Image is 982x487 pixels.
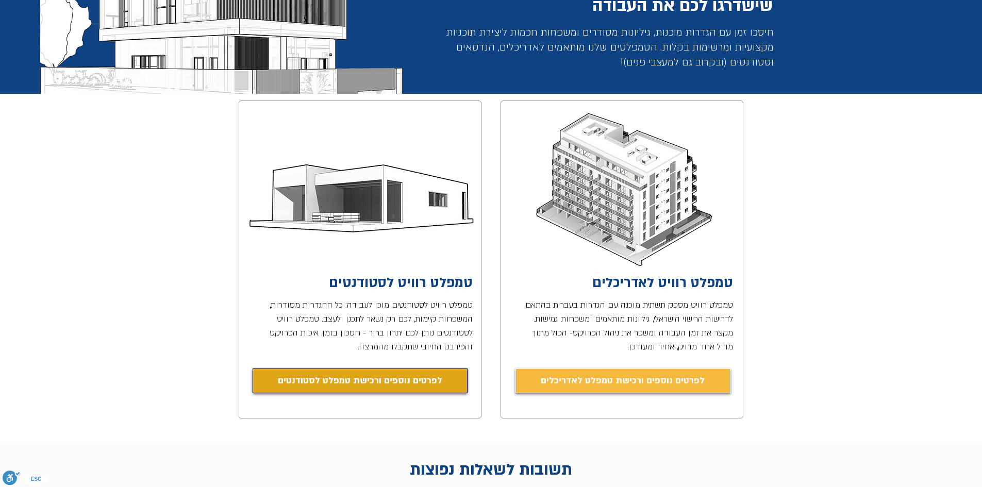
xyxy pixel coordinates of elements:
[532,327,733,352] span: - הכול מתוך מודל אחד מדויק, אחיד ומעודכן.
[541,374,705,388] span: לפרטים נוספים ורכישת טמפלט לאדריכלים
[515,368,730,393] a: לפרטים נוספים ורכישת טמ�פלט לאדריכלים
[410,459,572,480] span: תשובות לשאלות נפוצות
[278,374,442,388] span: לפרטים נוספים ורכישת טמפלט לסטודנטים
[329,274,473,292] a: טמפלט רוויט לסטודנטים
[446,26,774,69] span: חיסכו זמן עם הגדרות מוכנות, גיליונות מסודרים ומשפחות חכמות ליצירת תוכניות מקצועיות ומרשימות בקלות...
[530,112,713,267] img: בניין מגורים יונת�ן אלדד Revit Flow
[253,368,468,393] a: לפרטים נוספים ורכישה של טמפלט לסטודנטים
[270,299,473,352] span: טמפלט רוויט לסטודנטים מוכן לעבודה: כל ההגדרות מסודרות, המשפחות קיימות, לכם רק נשאר לתכנן ולעצב. ט...
[525,299,733,339] span: טמפלט רוויט מספק תשתית מוכנה עם הגדרות בעברית בהתאם לדרישות הרישוי הישראלי, גיליונות מותאמים ומשפ...
[592,274,733,292] a: טמפלט רוויט לאדריכלים
[243,153,476,236] img: וילה טמפלט רוויט יונתן אלדד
